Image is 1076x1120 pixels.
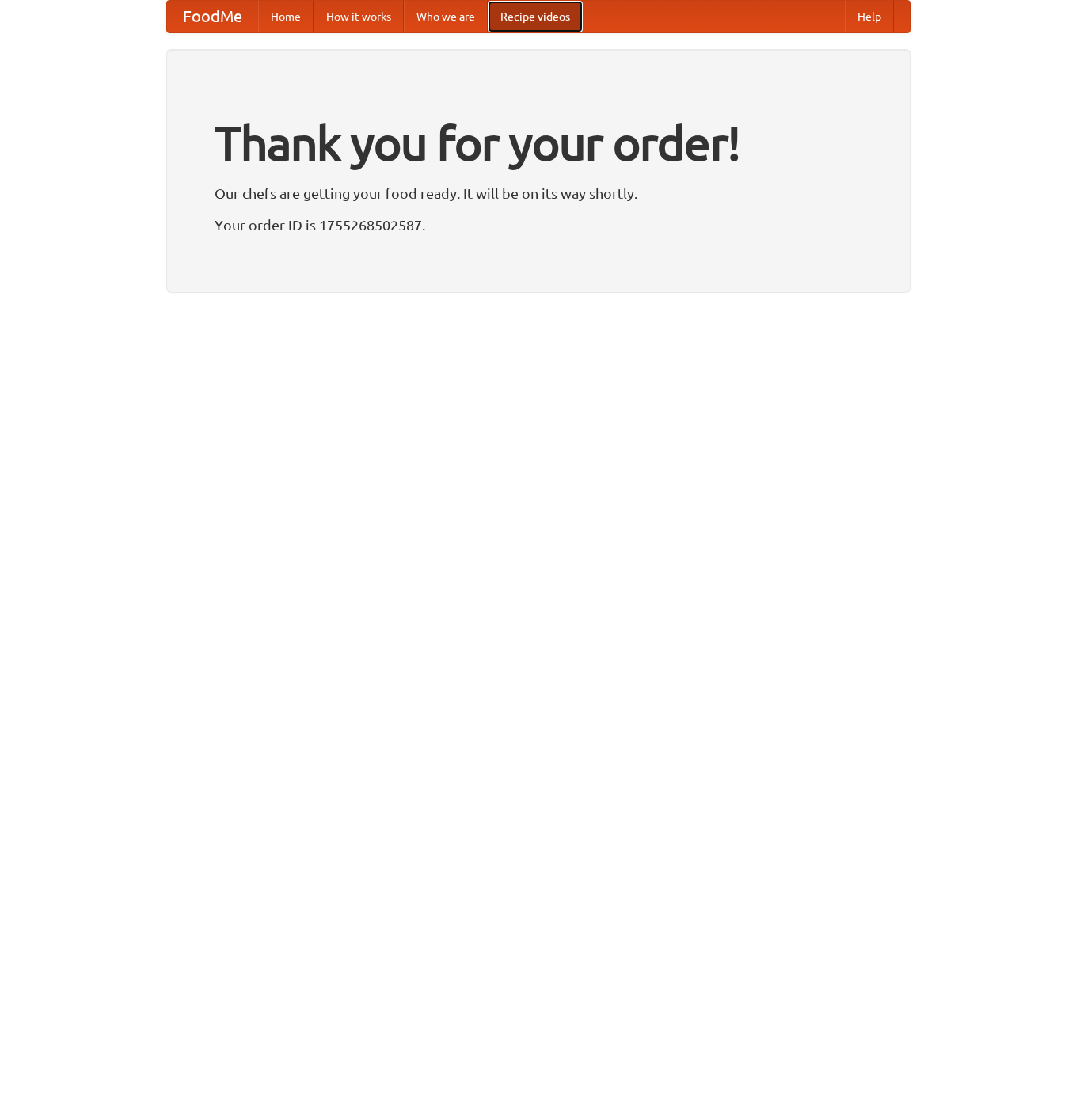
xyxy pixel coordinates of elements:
[258,1,314,32] a: Home
[488,1,583,32] a: Recipe videos
[845,1,894,32] a: Help
[215,213,862,237] p: Your order ID is 1755268502587.
[215,105,862,181] h1: Thank you for your order!
[167,1,258,32] a: FoodMe
[314,1,404,32] a: How it works
[404,1,488,32] a: Who we are
[215,181,862,205] p: Our chefs are getting your food ready. It will be on its way shortly.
